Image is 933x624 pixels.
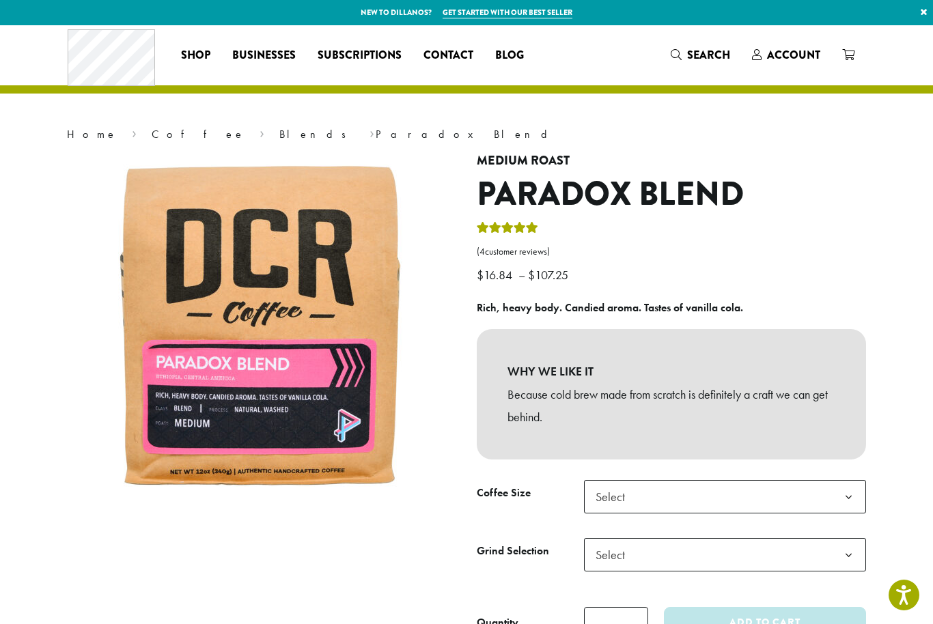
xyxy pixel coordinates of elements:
[279,127,355,141] a: Blends
[687,47,730,63] span: Search
[660,44,741,66] a: Search
[528,267,572,283] bdi: 107.25
[518,267,525,283] span: –
[132,122,137,143] span: ›
[528,267,535,283] span: $
[590,483,639,510] span: Select
[479,246,485,257] span: 4
[584,480,866,513] span: Select
[152,127,245,141] a: Coffee
[477,175,866,214] h1: Paradox Blend
[477,154,866,169] h4: Medium Roast
[170,44,221,66] a: Shop
[477,220,538,240] div: Rated 5.00 out of 5
[67,126,866,143] nav: Breadcrumb
[767,47,820,63] span: Account
[232,47,296,64] span: Businesses
[318,47,402,64] span: Subscriptions
[443,7,572,18] a: Get started with our best seller
[477,300,743,315] b: Rich, heavy body. Candied aroma. Tastes of vanilla cola.
[584,538,866,571] span: Select
[477,541,584,561] label: Grind Selection
[67,127,117,141] a: Home
[423,47,473,64] span: Contact
[260,122,264,143] span: ›
[495,47,524,64] span: Blog
[477,267,484,283] span: $
[590,541,639,568] span: Select
[370,122,374,143] span: ›
[181,47,210,64] span: Shop
[507,360,835,383] b: WHY WE LIKE IT
[477,267,516,283] bdi: 16.84
[507,383,835,429] p: Because cold brew made from scratch is definitely a craft we can get behind.
[477,245,866,259] a: (4customer reviews)
[477,483,584,503] label: Coffee Size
